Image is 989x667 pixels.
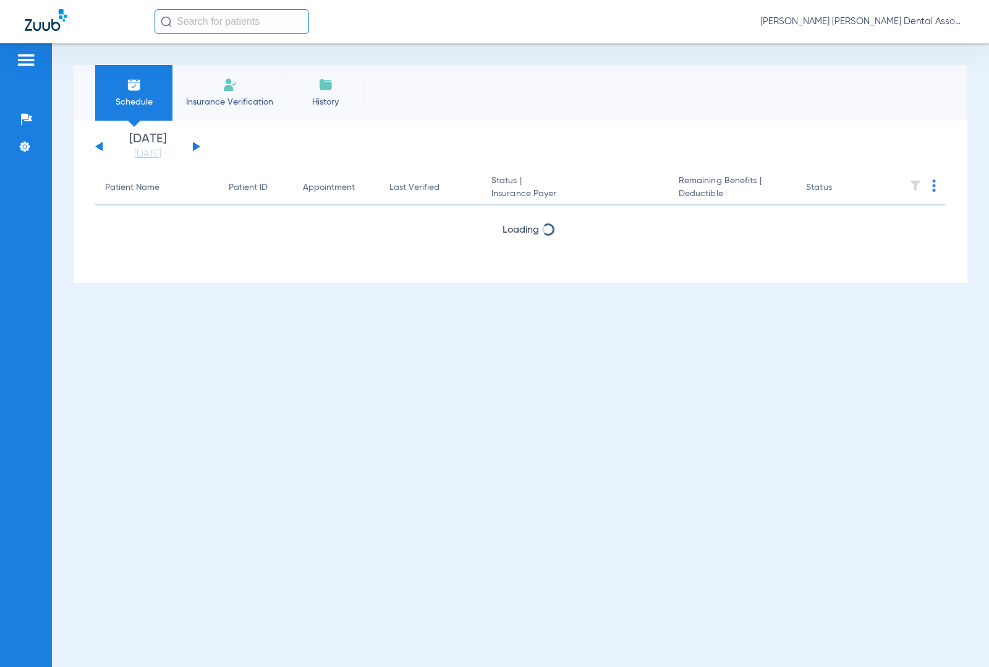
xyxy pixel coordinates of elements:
span: Loading [503,225,539,235]
div: Patient ID [229,181,283,194]
li: [DATE] [111,133,185,160]
th: Remaining Benefits | [669,171,796,205]
span: Insurance Payer [491,187,659,200]
img: filter.svg [909,179,922,192]
img: Search Icon [161,16,172,27]
div: Last Verified [389,181,439,194]
img: hamburger-icon [16,53,36,67]
th: Status | [482,171,669,205]
img: Schedule [127,77,142,92]
span: History [296,96,355,108]
div: Last Verified [389,181,472,194]
span: Schedule [104,96,163,108]
input: Search for patients [155,9,309,34]
div: Appointment [303,181,370,194]
div: Patient ID [229,181,268,194]
img: group-dot-blue.svg [932,179,936,192]
span: Deductible [679,187,786,200]
a: [DATE] [111,148,185,160]
div: Patient Name [105,181,159,194]
th: Status [796,171,880,205]
div: Patient Name [105,181,209,194]
span: Insurance Verification [182,96,278,108]
div: Appointment [303,181,355,194]
span: [PERSON_NAME] [PERSON_NAME] Dental Associates [760,15,964,28]
img: Zuub Logo [25,9,67,31]
img: Manual Insurance Verification [223,77,237,92]
img: History [318,77,333,92]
